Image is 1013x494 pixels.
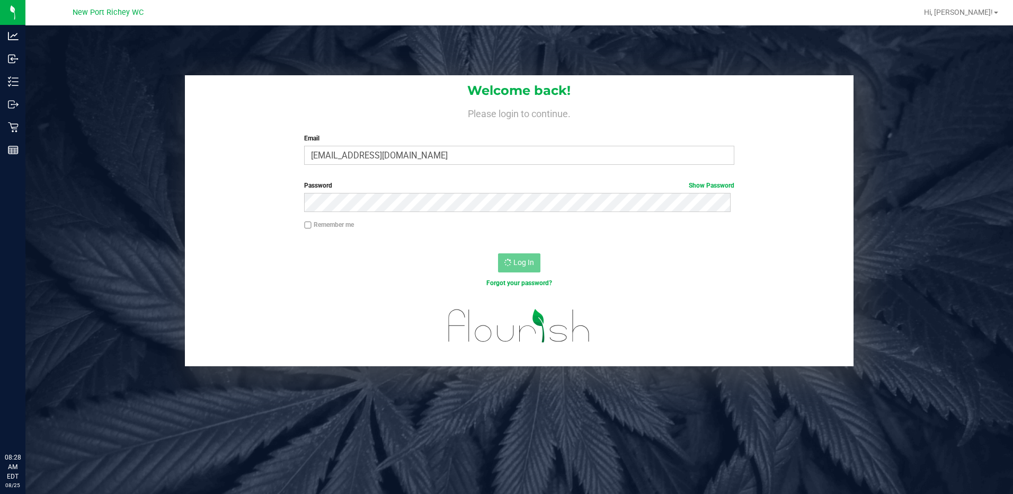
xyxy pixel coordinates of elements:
[8,145,19,155] inline-svg: Reports
[8,76,19,87] inline-svg: Inventory
[304,182,332,189] span: Password
[498,253,540,272] button: Log In
[924,8,993,16] span: Hi, [PERSON_NAME]!
[689,182,734,189] a: Show Password
[8,99,19,110] inline-svg: Outbound
[185,84,854,98] h1: Welcome back!
[8,54,19,64] inline-svg: Inbound
[486,279,552,287] a: Forgot your password?
[304,134,734,143] label: Email
[304,220,354,230] label: Remember me
[513,258,534,267] span: Log In
[73,8,144,17] span: New Port Richey WC
[5,481,21,489] p: 08/25
[5,453,21,481] p: 08:28 AM EDT
[304,222,312,229] input: Remember me
[185,106,854,119] h4: Please login to continue.
[8,122,19,133] inline-svg: Retail
[436,299,603,353] img: flourish_logo.svg
[8,31,19,41] inline-svg: Analytics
